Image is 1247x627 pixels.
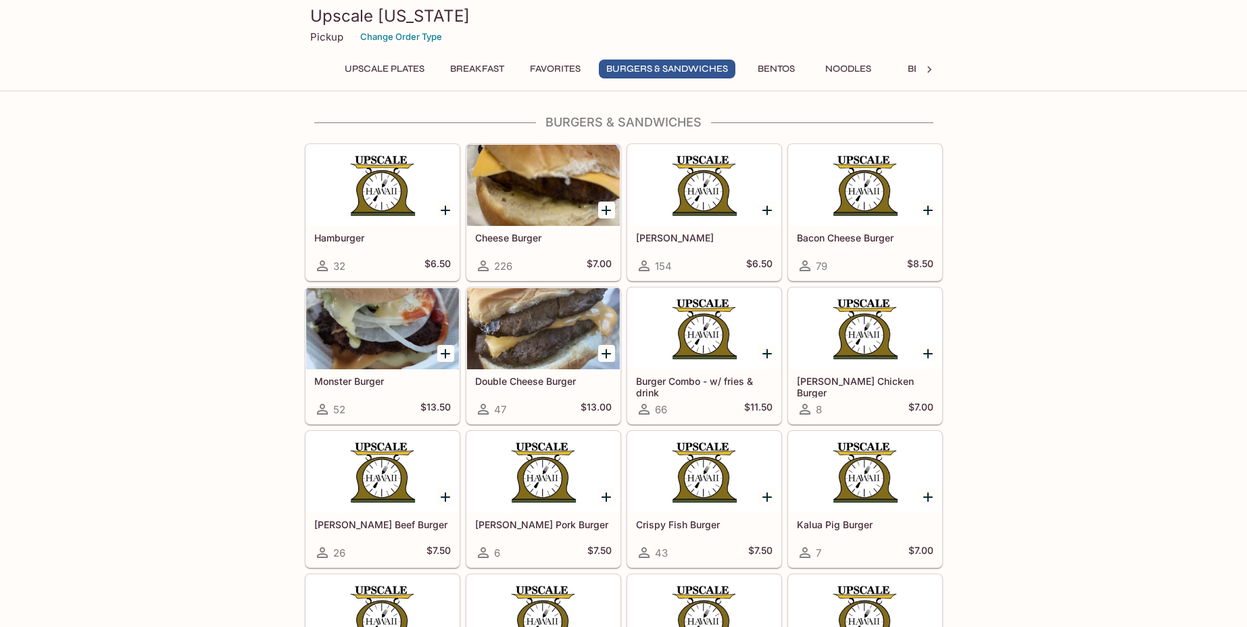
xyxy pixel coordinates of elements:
[759,488,776,505] button: Add Crispy Fish Burger
[314,232,451,243] h5: Hamburger
[889,60,950,78] button: Beef
[908,544,933,561] h5: $7.00
[306,288,459,369] div: Monster Burger
[789,145,942,226] div: Bacon Cheese Burger
[310,5,937,26] h3: Upscale [US_STATE]
[333,403,345,416] span: 52
[759,345,776,362] button: Add Burger Combo - w/ fries & drink
[466,287,620,424] a: Double Cheese Burger47$13.00
[788,144,942,281] a: Bacon Cheese Burger79$8.50
[655,547,668,559] span: 43
[788,287,942,424] a: [PERSON_NAME] Chicken Burger8$7.00
[333,260,345,273] span: 32
[788,431,942,567] a: Kalua Pig Burger7$7.00
[522,60,588,78] button: Favorites
[305,431,460,567] a: [PERSON_NAME] Beef Burger26$7.50
[314,519,451,530] h5: [PERSON_NAME] Beef Burger
[920,488,937,505] button: Add Kalua Pig Burger
[437,345,454,362] button: Add Monster Burger
[587,544,612,561] h5: $7.50
[333,547,345,559] span: 26
[598,202,615,218] button: Add Cheese Burger
[599,60,735,78] button: Burgers & Sandwiches
[437,488,454,505] button: Add Teri Beef Burger
[466,144,620,281] a: Cheese Burger226$7.00
[494,260,512,273] span: 226
[305,144,460,281] a: Hamburger32$6.50
[437,202,454,218] button: Add Hamburger
[627,144,781,281] a: [PERSON_NAME]154$6.50
[628,288,781,369] div: Burger Combo - w/ fries & drink
[598,345,615,362] button: Add Double Cheese Burger
[908,401,933,417] h5: $7.00
[627,287,781,424] a: Burger Combo - w/ fries & drink66$11.50
[628,145,781,226] div: Teri Burger
[587,258,612,274] h5: $7.00
[305,287,460,424] a: Monster Burger52$13.50
[920,202,937,218] button: Add Bacon Cheese Burger
[628,432,781,513] div: Crispy Fish Burger
[306,145,459,226] div: Hamburger
[426,544,451,561] h5: $7.50
[907,258,933,274] h5: $8.50
[467,432,620,513] div: Teri Pork Burger
[816,547,821,559] span: 7
[746,60,807,78] button: Bentos
[797,519,933,530] h5: Kalua Pig Burger
[443,60,512,78] button: Breakfast
[797,232,933,243] h5: Bacon Cheese Burger
[759,202,776,218] button: Add Teri Burger
[816,260,827,273] span: 79
[636,232,773,243] h5: [PERSON_NAME]
[467,288,620,369] div: Double Cheese Burger
[655,260,672,273] span: 154
[494,403,506,416] span: 47
[636,519,773,530] h5: Crispy Fish Burger
[306,432,459,513] div: Teri Beef Burger
[789,288,942,369] div: Teri Chicken Burger
[920,345,937,362] button: Add Teri Chicken Burger
[748,544,773,561] h5: $7.50
[305,115,943,130] h4: Burgers & Sandwiches
[655,403,667,416] span: 66
[420,401,451,417] h5: $13.50
[310,30,343,43] p: Pickup
[475,519,612,530] h5: [PERSON_NAME] Pork Burger
[314,375,451,387] h5: Monster Burger
[467,145,620,226] div: Cheese Burger
[337,60,432,78] button: UPSCALE Plates
[494,547,500,559] span: 6
[627,431,781,567] a: Crispy Fish Burger43$7.50
[816,403,822,416] span: 8
[818,60,879,78] button: Noodles
[789,432,942,513] div: Kalua Pig Burger
[475,232,612,243] h5: Cheese Burger
[475,375,612,387] h5: Double Cheese Burger
[746,258,773,274] h5: $6.50
[354,26,448,47] button: Change Order Type
[581,401,612,417] h5: $13.00
[744,401,773,417] h5: $11.50
[466,431,620,567] a: [PERSON_NAME] Pork Burger6$7.50
[424,258,451,274] h5: $6.50
[636,375,773,398] h5: Burger Combo - w/ fries & drink
[797,375,933,398] h5: [PERSON_NAME] Chicken Burger
[598,488,615,505] button: Add Teri Pork Burger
